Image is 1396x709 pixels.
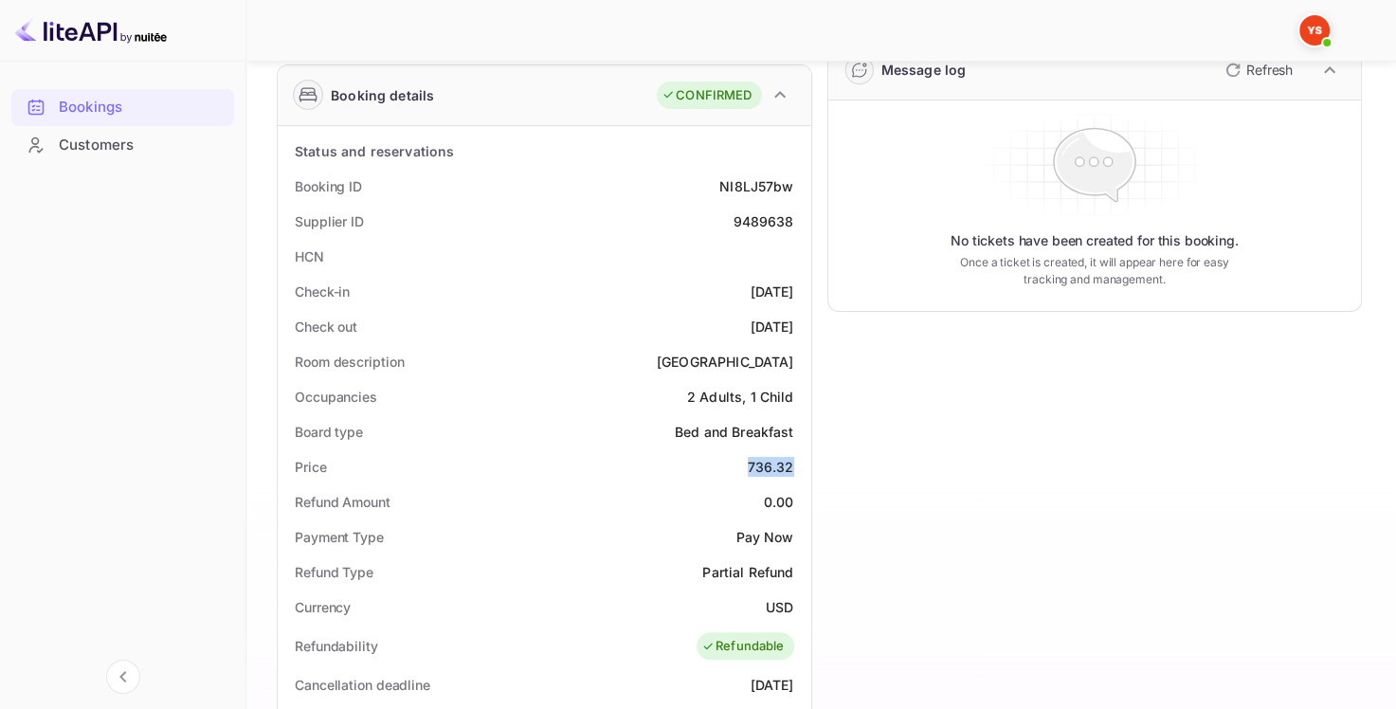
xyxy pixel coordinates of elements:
a: Bookings [11,89,234,124]
div: Bed and Breakfast [675,422,794,442]
div: Room description [295,352,404,372]
div: Refundability [295,636,378,656]
button: Collapse navigation [106,660,140,694]
div: Currency [295,597,351,617]
div: Payment Type [295,527,384,547]
div: CONFIRMED [662,86,752,105]
div: Supplier ID [295,211,364,231]
img: Yandex Support [1299,15,1330,45]
div: Bookings [59,97,225,118]
div: Check out [295,317,357,336]
p: Refresh [1246,60,1293,80]
p: Once a ticket is created, it will appear here for easy tracking and management. [952,254,1237,288]
div: USD [766,597,793,617]
div: Partial Refund [702,562,793,582]
div: Booking details [331,85,434,105]
div: Cancellation deadline [295,675,430,695]
div: [GEOGRAPHIC_DATA] [657,352,794,372]
div: [DATE] [751,282,794,301]
div: Price [295,457,327,477]
div: 736.32 [748,457,794,477]
button: Refresh [1214,55,1300,85]
div: Refundable [701,637,785,656]
div: Pay Now [735,527,793,547]
div: Message log [881,60,967,80]
div: Occupancies [295,387,377,407]
div: Customers [11,127,234,164]
div: Refund Type [295,562,373,582]
a: Customers [11,127,234,162]
div: Status and reservations [295,141,454,161]
div: HCN [295,246,324,266]
div: 2 Adults, 1 Child [687,387,794,407]
div: 0.00 [764,492,794,512]
div: 9489638 [733,211,793,231]
div: Board type [295,422,363,442]
div: NI8LJ57bw [719,176,793,196]
div: Customers [59,135,225,156]
img: LiteAPI logo [15,15,167,45]
div: Bookings [11,89,234,126]
div: [DATE] [751,675,794,695]
p: No tickets have been created for this booking. [951,231,1239,250]
div: [DATE] [751,317,794,336]
div: Refund Amount [295,492,390,512]
div: Check-in [295,282,350,301]
div: Booking ID [295,176,362,196]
